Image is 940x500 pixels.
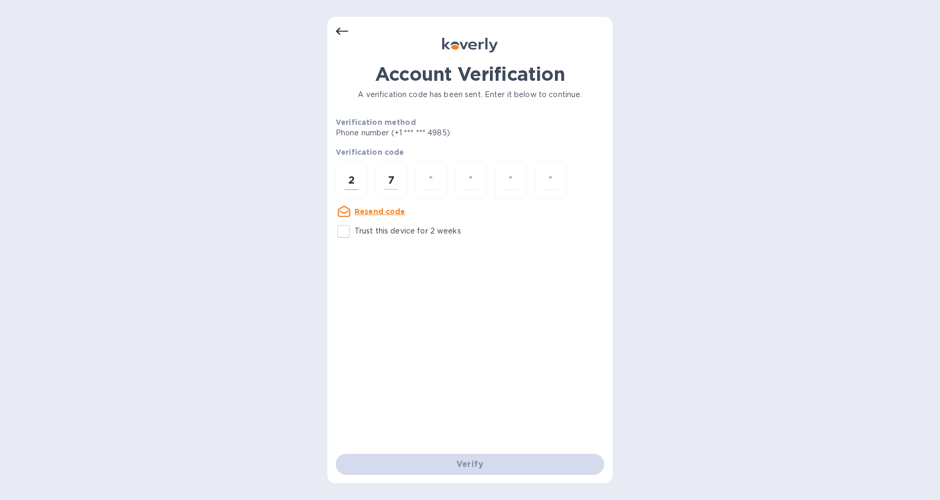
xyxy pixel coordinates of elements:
h1: Account Verification [336,63,604,85]
b: Verification method [336,118,416,126]
p: A verification code has been sent. Enter it below to continue. [336,89,604,100]
u: Resend code [355,207,405,216]
p: Verification code [336,147,604,157]
p: Phone number (+1 *** *** 4985) [336,127,530,139]
p: Trust this device for 2 weeks [355,226,461,237]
